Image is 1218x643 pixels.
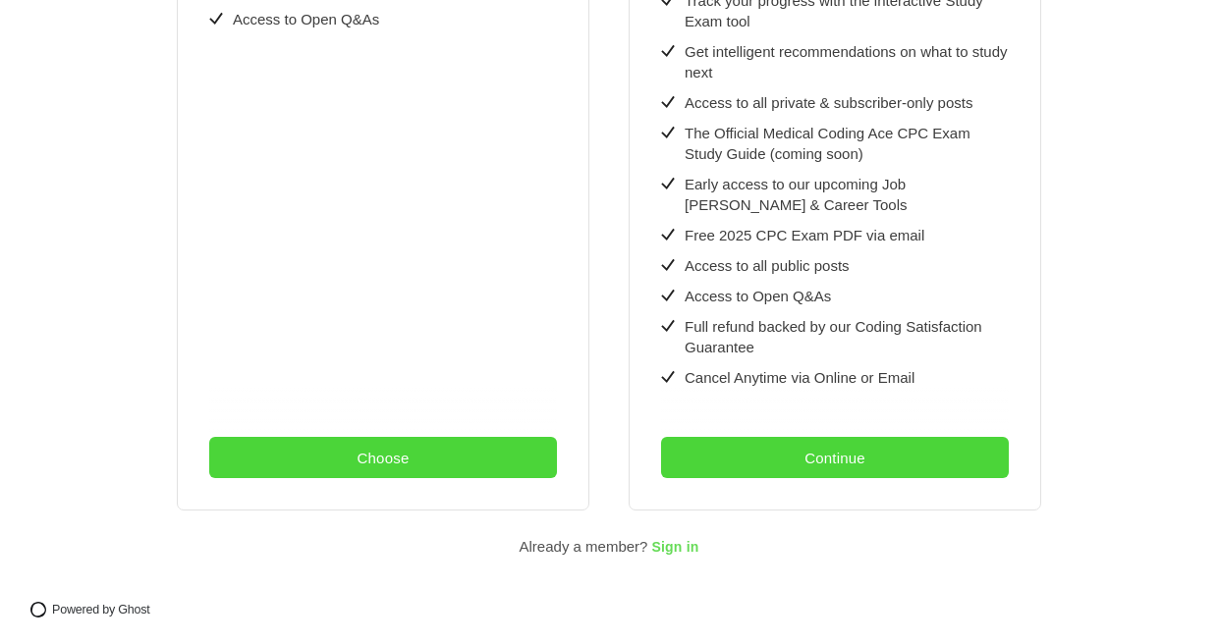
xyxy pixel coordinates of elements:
[661,437,1009,478] button: Continue
[685,225,924,245] div: Free 2025 CPC Exam PDF via email
[685,286,831,306] div: Access to Open Q&As
[685,123,1009,164] div: The Official Medical Coding Ace CPC Exam Study Guide (coming soon)
[233,9,379,29] div: Access to Open Q&As
[651,540,698,556] span: Sign in
[685,367,914,388] div: Cancel Anytime via Online or Email
[685,41,1009,82] div: Get intelligent recommendations on what to study next
[209,437,557,478] button: Choose
[520,534,648,560] div: Already a member?
[685,316,1009,357] div: Full refund backed by our Coding Satisfaction Guarantee
[685,92,972,113] div: Access to all private & subscriber-only posts
[651,534,698,561] button: Sign in
[685,255,850,276] div: Access to all public posts
[685,174,1009,215] div: Early access to our upcoming Job [PERSON_NAME] & Career Tools
[24,596,167,623] a: Powered by Ghost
